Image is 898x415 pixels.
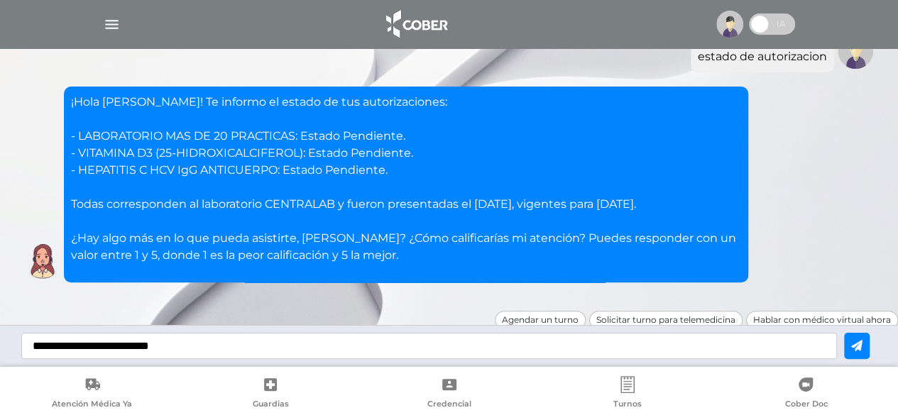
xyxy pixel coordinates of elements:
[717,376,895,412] a: Cober Doc
[495,311,586,329] div: Agendar un turno
[103,16,121,33] img: Cober_menu-lines-white.svg
[784,399,827,411] span: Cober Doc
[613,399,642,411] span: Turnos
[71,94,741,264] p: ¡Hola [PERSON_NAME]! Te informo el estado de tus autorizaciones: - LABORATORIO MAS DE 20 PRACTICA...
[538,376,716,412] a: Turnos
[427,399,471,411] span: Credencial
[3,376,181,412] a: Atención Médica Ya
[698,48,827,65] div: estado de autorizacion
[378,7,453,41] img: logo_cober_home-white.png
[25,243,60,279] img: Cober IA
[52,399,132,411] span: Atención Médica Ya
[716,11,743,38] img: profile-placeholder.svg
[360,376,538,412] a: Credencial
[253,399,289,411] span: Guardias
[589,311,743,329] div: Solicitar turno para telemedicina
[838,33,873,69] img: Tu imagen
[746,311,898,329] div: Hablar con médico virtual ahora
[181,376,359,412] a: Guardias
